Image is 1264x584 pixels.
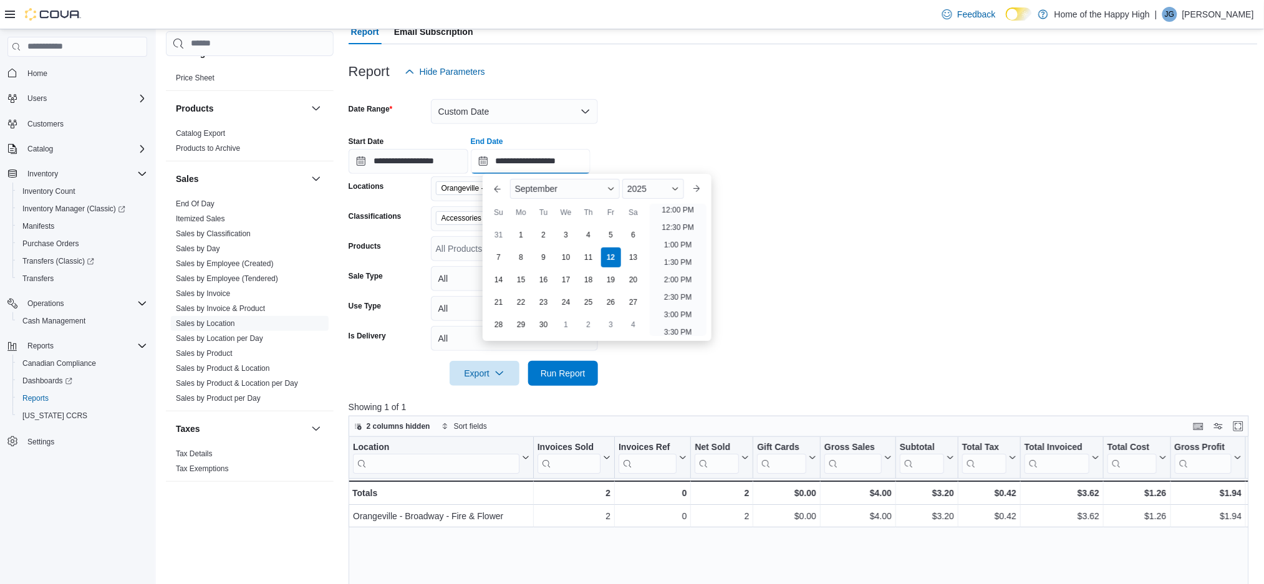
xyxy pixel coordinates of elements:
[1107,486,1166,500] div: $1.26
[619,486,687,500] div: 0
[309,45,324,60] button: Pricing
[176,74,215,82] a: Price Sheet
[349,419,435,434] button: 2 columns hidden
[1174,509,1242,524] div: $1.94
[166,126,334,161] div: Products
[349,149,468,174] input: Press the down key to open a popover containing a calendar.
[367,421,430,431] span: 2 columns hidden
[431,296,598,321] button: All
[176,259,274,269] span: Sales by Employee (Created)
[962,509,1016,524] div: $0.42
[27,119,64,129] span: Customers
[166,70,334,90] div: Pricing
[489,315,509,335] div: day-28
[27,437,54,447] span: Settings
[441,182,539,194] span: Orangeville - Broadway - Fire & Flower
[622,179,684,199] div: Button. Open the year selector. 2025 is currently selected.
[27,169,58,179] span: Inventory
[962,486,1016,500] div: $0.42
[601,203,621,223] div: Fr
[510,179,620,199] div: Button. Open the month selector. September is currently selected.
[579,315,599,335] div: day-2
[695,441,739,453] div: Net Sold
[176,449,213,459] span: Tax Details
[349,64,390,79] h3: Report
[22,117,69,132] a: Customers
[2,115,152,133] button: Customers
[12,183,152,200] button: Inventory Count
[176,199,215,208] a: End Of Day
[349,181,384,191] label: Locations
[538,509,610,524] div: 2
[824,441,882,453] div: Gross Sales
[176,449,213,458] a: Tax Details
[824,486,892,500] div: $4.00
[309,421,324,436] button: Taxes
[176,423,200,435] h3: Taxes
[1025,509,1099,524] div: $3.62
[17,236,84,251] a: Purchase Orders
[17,356,101,371] a: Canadian Compliance
[22,296,69,311] button: Operations
[309,101,324,116] button: Products
[1231,419,1246,434] button: Enter fullscreen
[349,401,1258,413] p: Showing 1 of 1
[957,8,995,21] span: Feedback
[12,235,152,252] button: Purchase Orders
[556,270,576,290] div: day-17
[538,441,601,473] div: Invoices Sold
[757,441,806,453] div: Gift Cards
[556,315,576,335] div: day-1
[27,299,64,309] span: Operations
[1025,486,1099,500] div: $3.62
[12,312,152,330] button: Cash Management
[1107,441,1156,453] div: Total Cost
[695,441,749,473] button: Net Sold
[176,102,214,115] h3: Products
[22,91,52,106] button: Users
[22,116,147,132] span: Customers
[22,358,96,368] span: Canadian Compliance
[1025,441,1099,473] button: Total Invoiced
[349,136,384,146] label: Start Date
[176,244,220,253] a: Sales by Day
[534,292,554,312] div: day-23
[12,218,152,235] button: Manifests
[17,314,90,328] a: Cash Management
[1174,441,1232,453] div: Gross Profit
[627,184,647,194] span: 2025
[757,441,816,473] button: Gift Cards
[17,373,77,388] a: Dashboards
[176,289,230,299] span: Sales by Invoice
[695,509,749,524] div: 2
[176,333,263,343] span: Sales by Location per Day
[22,186,75,196] span: Inventory Count
[601,292,621,312] div: day-26
[176,349,233,358] a: Sales by Product
[176,144,240,153] a: Products to Archive
[27,341,54,351] span: Reports
[349,301,381,311] label: Use Type
[22,141,147,156] span: Catalog
[22,65,147,81] span: Home
[349,241,381,251] label: Products
[624,225,644,245] div: day-6
[176,102,306,115] button: Products
[1174,486,1242,500] div: $1.94
[1025,441,1089,473] div: Total Invoiced
[1211,419,1226,434] button: Display options
[619,509,687,524] div: 0
[515,184,557,194] span: September
[695,486,749,500] div: 2
[824,441,892,473] button: Gross Sales
[900,486,954,500] div: $3.20
[2,90,152,107] button: Users
[2,432,152,450] button: Settings
[511,315,531,335] div: day-29
[17,201,147,216] span: Inventory Manager (Classic)
[900,441,944,473] div: Subtotal
[176,229,251,238] a: Sales by Classification
[659,272,697,287] li: 2:00 PM
[900,441,944,453] div: Subtotal
[962,441,1006,473] div: Total Tax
